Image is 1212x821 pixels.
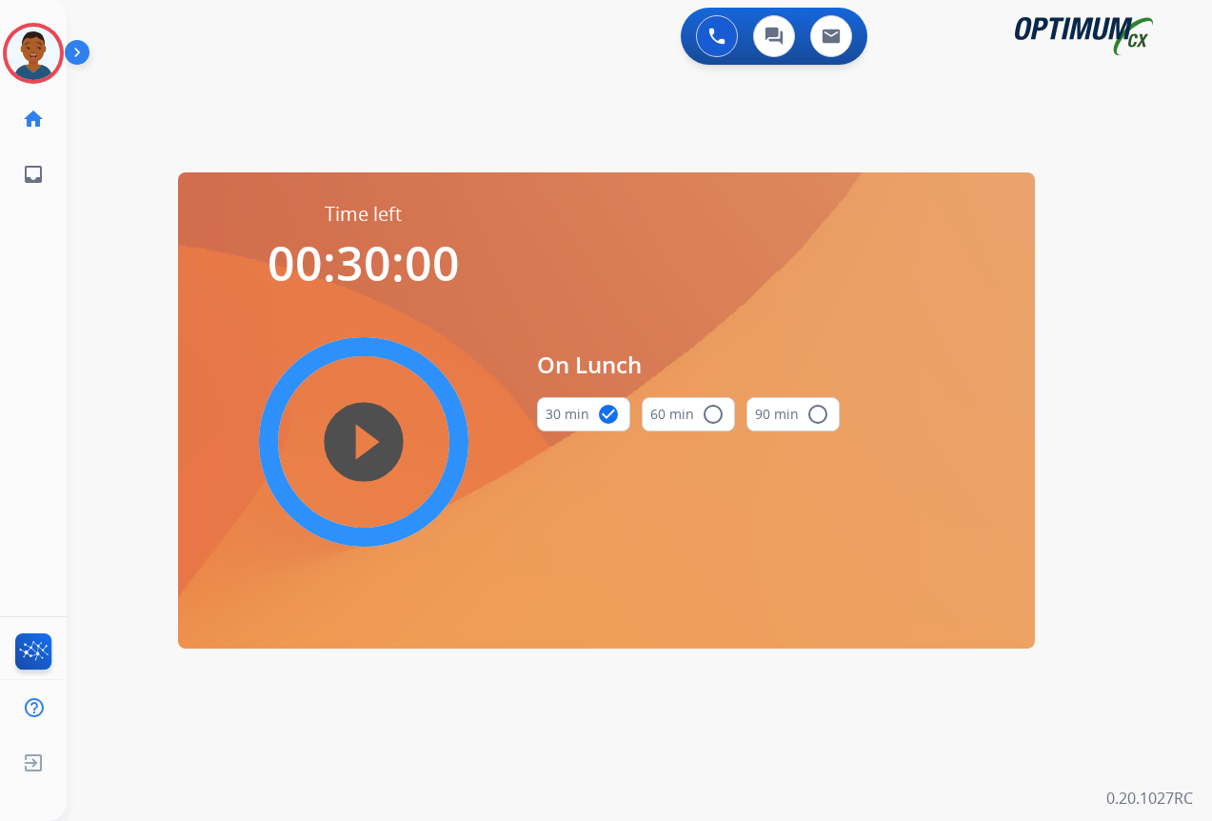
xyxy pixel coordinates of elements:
[746,397,840,431] button: 90 min
[352,431,375,453] mat-icon: play_circle_filled
[268,230,460,295] span: 00:30:00
[7,27,60,80] img: avatar
[806,403,829,426] mat-icon: radio_button_unchecked
[22,108,45,130] mat-icon: home
[537,397,630,431] button: 30 min
[597,403,620,426] mat-icon: check_circle
[537,348,840,382] span: On Lunch
[702,403,725,426] mat-icon: radio_button_unchecked
[1106,787,1193,810] p: 0.20.1027RC
[325,201,402,228] span: Time left
[642,397,735,431] button: 60 min
[22,163,45,186] mat-icon: inbox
